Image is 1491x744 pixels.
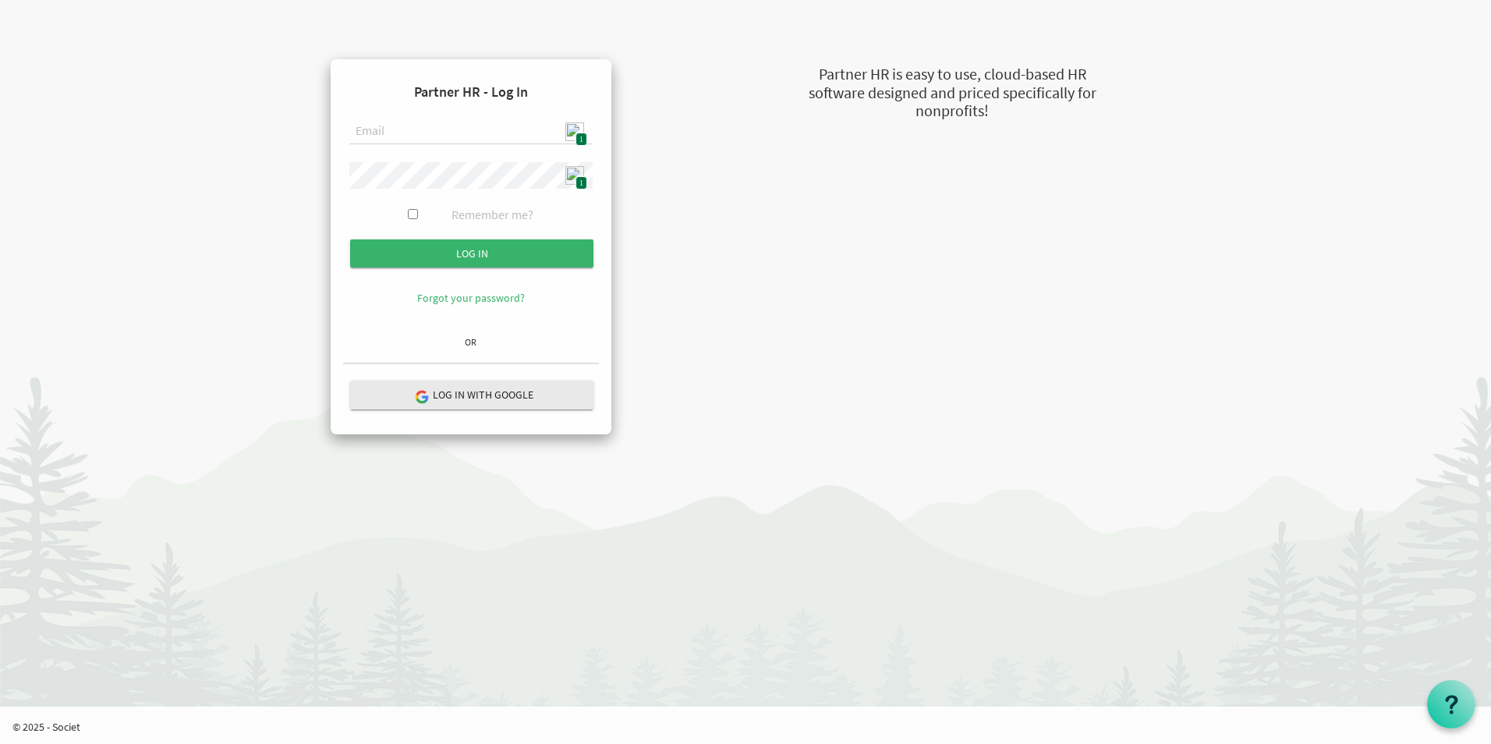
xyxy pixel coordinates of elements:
img: google-logo.png [414,389,428,403]
a: Forgot your password? [417,291,525,305]
h4: Partner HR - Log In [343,72,599,112]
span: 1 [576,133,587,146]
button: Log in with Google [350,381,593,409]
label: Remember me? [452,206,533,224]
input: Email [349,119,593,145]
span: 1 [576,176,587,190]
div: software designed and priced specifically for [730,82,1174,105]
p: © 2025 - Societ [12,719,1491,735]
img: npw-badge-icon.svg [565,166,584,185]
h6: OR [343,337,599,347]
div: nonprofits! [730,100,1174,122]
input: Log in [350,239,593,267]
div: Partner HR is easy to use, cloud-based HR [730,63,1174,86]
img: npw-badge-icon.svg [565,122,584,141]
